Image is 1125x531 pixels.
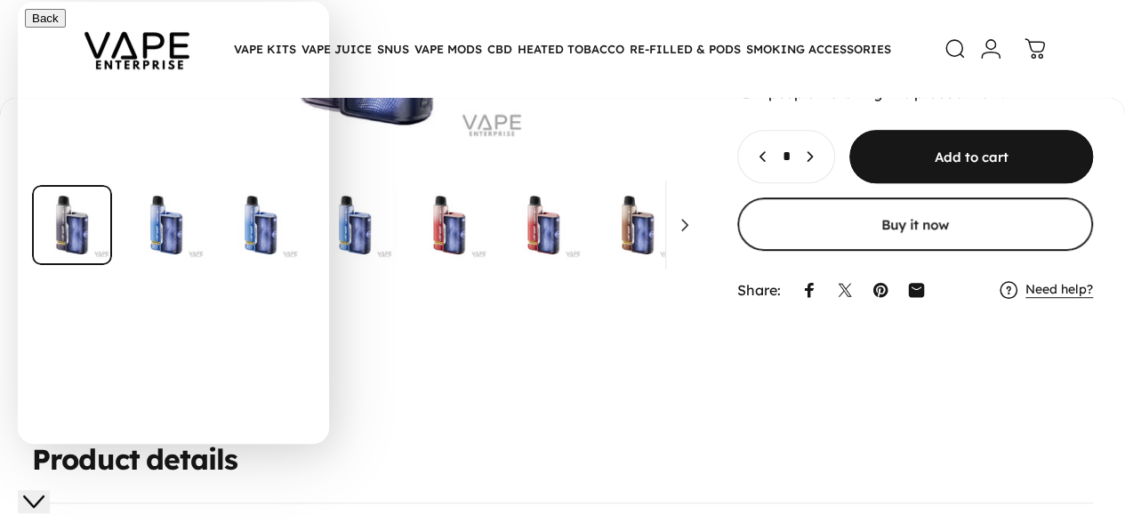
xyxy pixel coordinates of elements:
animate-element: Product [32,446,140,474]
button: Add to cart [849,130,1093,183]
button: Buy it now [737,197,1093,251]
button: Go to item [409,185,489,265]
button: Increase quantity for Lost Mary Nera 30K Vape Kit [793,131,834,182]
p: Share: [737,283,781,297]
button: Go to item [692,185,772,265]
img: Lost Mary Nera30K Disposable Vape [409,185,489,265]
iframe: chat widget [18,2,329,444]
summary: SMOKING ACCESSORIES [743,30,894,68]
img: Lost Mary Nera30K Disposable Vape [315,185,395,265]
summary: RE-FILLED & PODS [627,30,743,68]
button: Decrease quantity for Lost Mary Nera 30K Vape Kit [738,131,779,182]
a: Need help? [1025,282,1093,298]
summary: VAPE MODS [412,30,485,68]
summary: SNUS [374,30,412,68]
nav: Primary [231,30,894,68]
a: 0 items [1016,29,1055,68]
summary: CBD [485,30,515,68]
summary: HEATED TOBACCO [515,30,627,68]
summary: VAPE JUICE [299,30,374,68]
img: Lost Mary Nera30K Disposable Vape [692,185,772,265]
button: Go to item [503,185,583,265]
button: Go to item [598,185,678,265]
img: Lost Mary Nera30K Disposable Vape [598,185,678,265]
iframe: chat widget [18,460,75,513]
img: Lost Mary Nera30K Disposable Vape [503,185,583,265]
button: Go to item [315,185,395,265]
animate-element: details [146,446,237,474]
